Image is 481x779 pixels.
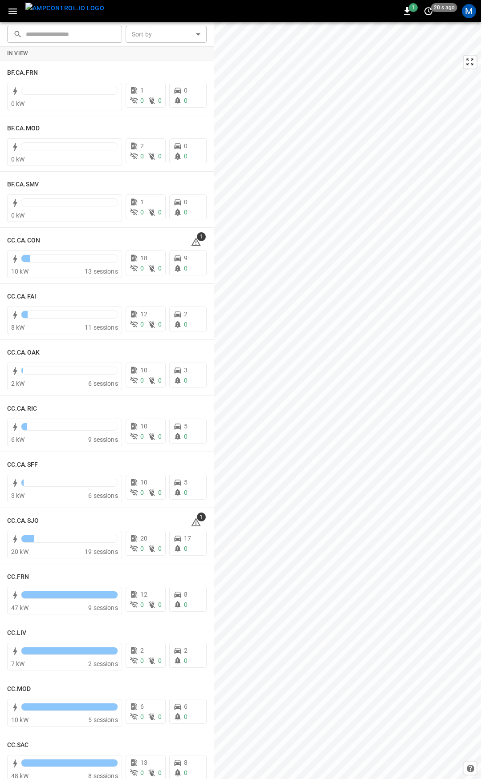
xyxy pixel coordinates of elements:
span: 19 sessions [85,548,118,555]
canvas: Map [214,22,481,779]
span: 8 kW [11,324,25,331]
h6: CC.CA.SJO [7,516,39,526]
span: 13 [140,759,147,766]
span: 2 [140,142,144,149]
span: 0 [140,377,144,384]
span: 47 kW [11,604,29,611]
span: 13 sessions [85,268,118,275]
span: 10 [140,367,147,374]
span: 0 [184,97,188,104]
span: 0 [184,713,188,720]
span: 0 [158,265,162,272]
span: 2 [184,311,188,318]
span: 0 [184,433,188,440]
span: 6 [140,703,144,710]
h6: CC.SAC [7,740,29,750]
span: 6 sessions [88,492,118,499]
h6: CC.CA.RIC [7,404,37,414]
span: 0 kW [11,100,25,107]
span: 0 [158,209,162,216]
span: 0 [184,209,188,216]
span: 1 [140,198,144,206]
span: 0 [158,769,162,776]
span: 0 [158,153,162,160]
span: 12 [140,311,147,318]
span: 6 sessions [88,380,118,387]
span: 10 kW [11,716,29,723]
span: 20 [140,535,147,542]
span: 1 [409,3,418,12]
span: 0 [140,601,144,608]
span: 0 [158,433,162,440]
span: 2 [140,647,144,654]
span: 0 [184,153,188,160]
span: 1 [197,513,206,521]
button: set refresh interval [421,4,436,18]
h6: CC.LIV [7,628,27,638]
span: 0 [140,489,144,496]
span: 0 [158,545,162,552]
span: 2 sessions [88,660,118,667]
span: 0 [158,601,162,608]
span: 0 [140,97,144,104]
span: 0 [184,657,188,664]
span: 2 [184,647,188,654]
span: 0 [158,489,162,496]
span: 0 [158,713,162,720]
span: 10 kW [11,268,29,275]
span: 0 kW [11,212,25,219]
h6: CC.MOD [7,684,31,694]
span: 6 [184,703,188,710]
span: 20 kW [11,548,29,555]
span: 0 [184,265,188,272]
span: 0 [184,377,188,384]
span: 5 [184,423,188,430]
span: 0 [184,321,188,328]
span: 17 [184,535,191,542]
span: 0 [158,657,162,664]
h6: BF.CA.SMV [7,180,39,190]
span: 10 [140,423,147,430]
span: 11 sessions [85,324,118,331]
span: 0 [184,489,188,496]
span: 0 kW [11,156,25,163]
span: 10 [140,479,147,486]
span: 0 [158,377,162,384]
span: 0 [184,601,188,608]
span: 5 [184,479,188,486]
h6: CC.CA.OAK [7,348,40,358]
span: 6 kW [11,436,25,443]
span: 2 kW [11,380,25,387]
span: 0 [184,769,188,776]
h6: BF.CA.MOD [7,124,40,133]
h6: CC.CA.FAI [7,292,36,302]
h6: CC.FRN [7,572,29,582]
span: 7 kW [11,660,25,667]
span: 1 [197,232,206,241]
span: 0 [158,97,162,104]
h6: CC.CA.SFF [7,460,38,470]
span: 0 [184,142,188,149]
div: profile-icon [462,4,476,18]
span: 0 [158,321,162,328]
strong: In View [7,50,29,57]
span: 9 sessions [88,436,118,443]
span: 0 [184,545,188,552]
span: 5 sessions [88,716,118,723]
span: 0 [140,769,144,776]
span: 18 [140,254,147,262]
h6: BF.CA.FRN [7,68,38,78]
span: 0 [140,209,144,216]
span: 0 [140,321,144,328]
span: 8 [184,591,188,598]
span: 1 [140,87,144,94]
span: 0 [140,153,144,160]
span: 0 [140,265,144,272]
span: 3 kW [11,492,25,499]
span: 12 [140,591,147,598]
span: 20 s ago [431,3,457,12]
span: 0 [140,545,144,552]
span: 9 sessions [88,604,118,611]
span: 0 [184,87,188,94]
span: 0 [140,657,144,664]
